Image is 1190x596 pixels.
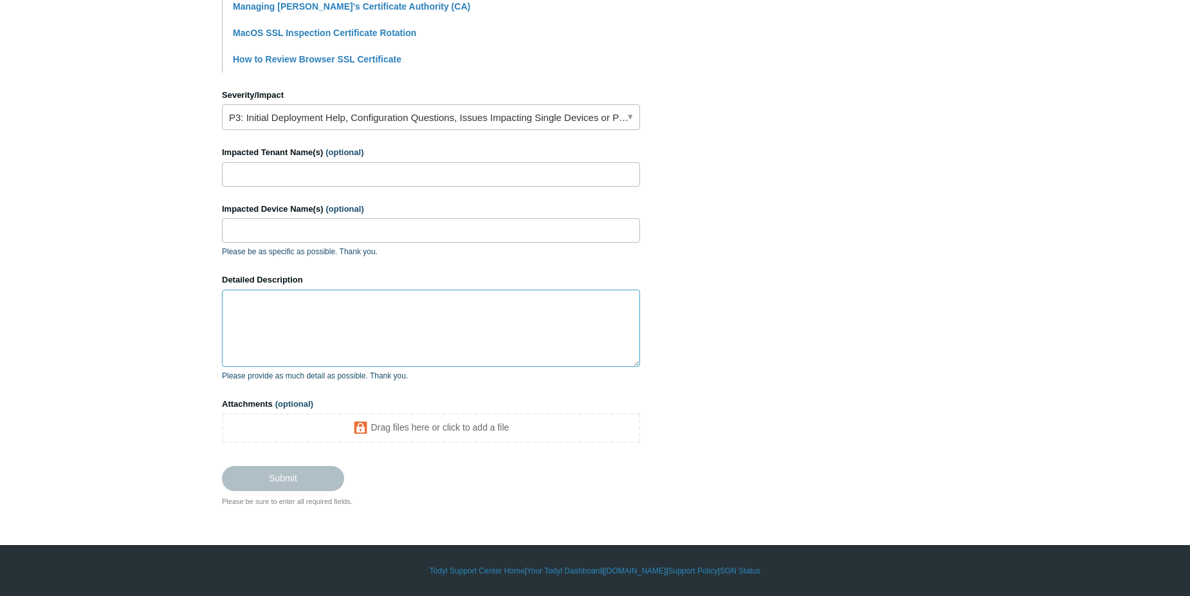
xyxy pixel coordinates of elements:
span: (optional) [275,399,313,409]
input: Submit [222,466,344,490]
a: Support Policy [668,565,718,577]
span: (optional) [326,204,364,214]
a: Managing [PERSON_NAME]'s Certificate Authority (CA) [233,1,470,12]
a: Your Todyl Dashboard [527,565,602,577]
label: Impacted Tenant Name(s) [222,146,640,159]
a: Todyl Support Center Home [430,565,525,577]
a: MacOS SSL Inspection Certificate Rotation [233,28,416,38]
div: | | | | [222,565,968,577]
span: (optional) [325,147,363,157]
a: SGN Status [720,565,760,577]
a: P3: Initial Deployment Help, Configuration Questions, Issues Impacting Single Devices or Past Out... [222,104,640,130]
a: How to Review Browser SSL Certificate [233,54,401,64]
label: Attachments [222,398,640,411]
p: Please be as specific as possible. Thank you. [222,246,640,257]
p: Please provide as much detail as possible. Thank you. [222,370,640,382]
label: Detailed Description [222,274,640,286]
div: Please be sure to enter all required fields. [222,496,640,507]
label: Impacted Device Name(s) [222,203,640,216]
a: [DOMAIN_NAME] [604,565,666,577]
label: Severity/Impact [222,89,640,102]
